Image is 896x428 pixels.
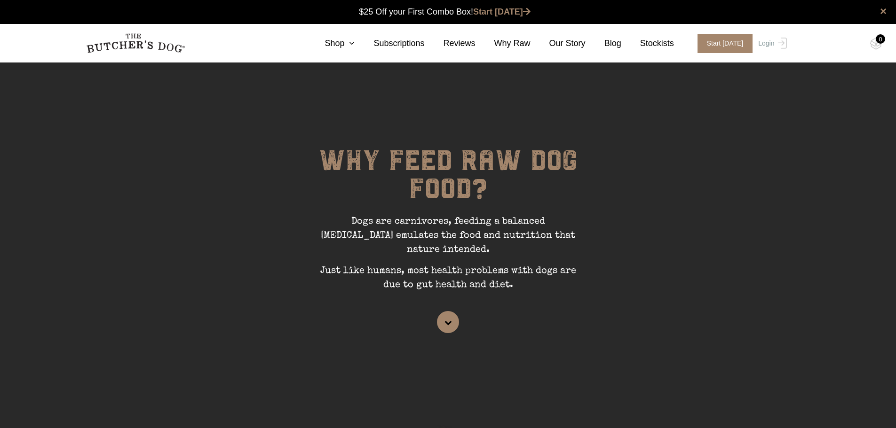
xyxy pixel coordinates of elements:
a: Stockists [621,37,674,50]
a: Why Raw [476,37,531,50]
p: Just like humans, most health problems with dogs are due to gut health and diet. [307,264,589,299]
a: Subscriptions [355,37,424,50]
a: Start [DATE] [473,7,531,16]
a: Shop [306,37,355,50]
p: Dogs are carnivores, feeding a balanced [MEDICAL_DATA] emulates the food and nutrition that natur... [307,215,589,264]
span: Start [DATE] [698,34,753,53]
a: Start [DATE] [688,34,756,53]
img: TBD_Cart-Empty.png [870,38,882,50]
h1: WHY FEED RAW DOG FOOD? [307,147,589,215]
div: 0 [876,34,885,44]
a: Login [756,34,786,53]
a: Blog [586,37,621,50]
a: Reviews [425,37,476,50]
a: Our Story [531,37,586,50]
a: close [880,6,887,17]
